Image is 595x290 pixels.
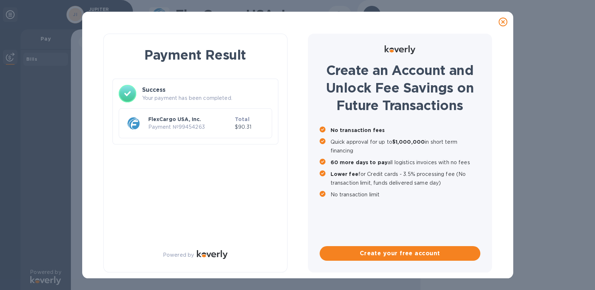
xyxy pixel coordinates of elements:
p: Your payment has been completed. [142,94,272,102]
b: 60 more days to pay [331,159,388,165]
p: FlexCargo USA, Inc. [148,116,232,123]
h1: Payment Result [115,46,275,64]
button: Create your free account [320,246,480,261]
p: Payment № 99454263 [148,123,232,131]
p: for Credit cards - 3.5% processing fee (No transaction limit, funds delivered same day) [331,170,480,187]
b: No transaction fees [331,127,385,133]
p: Powered by [163,251,194,259]
p: $90.31 [235,123,266,131]
span: Create your free account [325,249,474,258]
h3: Success [142,86,272,94]
b: Lower fee [331,171,358,177]
b: $1,000,000 [392,139,425,145]
b: Total [235,116,249,122]
p: Quick approval for up to in short term financing [331,138,480,155]
img: Logo [197,250,228,259]
h1: Create an Account and Unlock Fee Savings on Future Transactions [320,61,480,114]
p: No transaction limit [331,190,480,199]
p: all logistics invoices with no fees [331,158,480,167]
img: Logo [385,45,415,54]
